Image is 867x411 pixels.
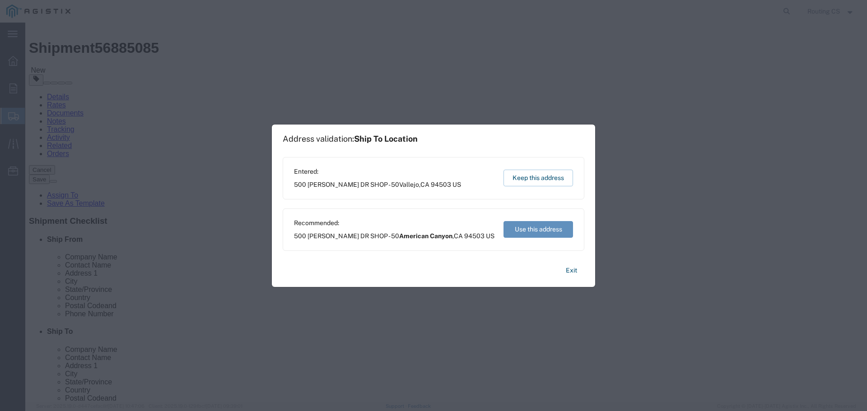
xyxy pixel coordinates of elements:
[431,181,451,188] span: 94503
[486,232,494,240] span: US
[294,167,461,176] span: Entered:
[454,232,463,240] span: CA
[503,170,573,186] button: Keep this address
[399,232,452,240] span: American Canyon
[503,221,573,238] button: Use this address
[559,263,584,278] button: Exit
[452,181,461,188] span: US
[464,232,485,240] span: 94503
[354,134,418,143] span: Ship To Location
[283,134,418,144] h1: Address validation:
[294,180,461,189] span: 500 [PERSON_NAME] DR SHOP - 50 ,
[420,181,429,188] span: CA
[294,231,494,241] span: 500 [PERSON_NAME] DR SHOP - 50 ,
[294,218,494,228] span: Recommended:
[399,181,419,188] span: Vallejo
